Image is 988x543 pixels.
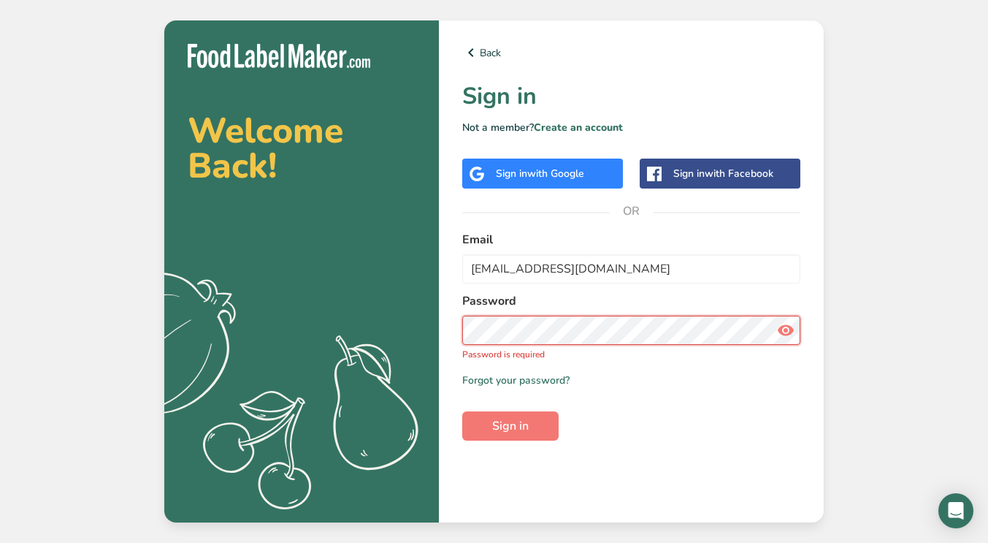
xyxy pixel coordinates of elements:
img: Food Label Maker [188,44,370,68]
a: Create an account [534,121,623,134]
span: Sign in [492,417,529,435]
h1: Sign in [462,79,800,114]
a: Back [462,44,800,61]
label: Password [462,292,800,310]
label: Email [462,231,800,248]
div: Sign in [673,166,773,181]
p: Not a member? [462,120,800,135]
h2: Welcome Back! [188,113,416,183]
a: Forgot your password? [462,373,570,388]
div: Open Intercom Messenger [938,493,973,528]
input: Enter Your Email [462,254,800,284]
div: Sign in [496,166,584,181]
span: with Facebook [705,167,773,181]
span: with Google [527,167,584,181]
span: OR [610,189,654,233]
button: Sign in [462,411,559,441]
p: Password is required [462,348,800,361]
